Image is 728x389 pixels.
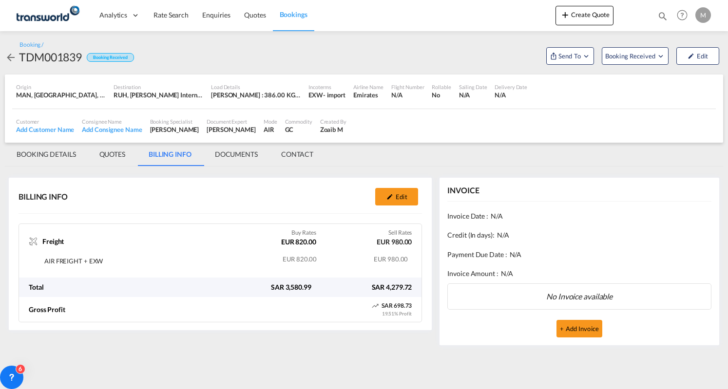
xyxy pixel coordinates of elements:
md-tab-item: BILLING INFO [137,143,203,166]
div: N/A [459,91,487,99]
button: icon-plus 400-fgCreate Quote [556,6,613,25]
div: Sailing Date [459,83,487,91]
div: icon-arrow-left [5,49,19,65]
div: EXW [308,91,323,99]
div: - import [323,91,345,99]
span: EUR 980.00 [374,255,408,263]
button: icon-pencilEdit [676,47,719,65]
div: Customer [16,118,74,125]
label: Buy Rates [291,229,316,237]
div: Total [19,282,220,292]
img: 1a84b2306ded11f09c1219774cd0a0fe.png [15,4,80,26]
div: EUR 980.00 [377,237,412,249]
div: Consignee Name [82,118,142,125]
button: icon-pencilEdit [375,188,418,205]
md-tab-item: BOOKING DETAILS [5,143,88,166]
div: No [432,91,451,99]
div: Help [674,7,695,24]
span: EUR 820.00 [283,255,317,263]
div: [PERSON_NAME] [150,125,199,134]
div: MAN, Manchester, Manchester, United Kingdom, GB & Ireland, Europe [16,91,106,99]
div: Booking / [19,41,43,49]
div: icon-magnify [657,11,668,25]
md-icon: icon-arrow-left [5,52,17,63]
div: No Invoice available [447,283,711,310]
div: Invoice Amount : [447,264,711,283]
div: Created By [320,118,346,125]
md-icon: icon-magnify [657,11,668,21]
div: Booking Received [87,53,134,62]
div: RUH, King Khaled International, Riyadh, Saudi Arabia, Middle East, Middle East [114,91,203,99]
div: Destination [114,83,203,91]
div: SAR 698.73 [364,302,412,310]
md-icon: icon-plus 400-fg [559,9,571,20]
div: Delivery Date [495,83,527,91]
div: Add Customer Name [16,125,74,134]
span: Send To [557,51,582,61]
div: [PERSON_NAME] [207,125,256,134]
md-icon: icon-trending-up [371,302,379,310]
div: GC [285,125,312,134]
div: Document Expert [207,118,256,125]
span: Help [674,7,690,23]
button: Open demo menu [602,47,669,65]
div: Booking Specialist [150,118,199,125]
div: Mode [264,118,277,125]
span: Analytics [99,10,127,20]
md-tab-item: CONTACT [269,143,325,166]
label: Sell Rates [388,229,412,237]
div: AIR [264,125,277,134]
div: Gross Profit [29,305,65,315]
div: Flight Number [391,83,424,91]
span: N/A [491,211,503,221]
div: Rollable [432,83,451,91]
div: Add Consignee Name [82,125,142,134]
md-pagination-wrapper: Use the left and right arrow keys to navigate between tabs [5,143,325,166]
div: EUR 820.00 [281,237,316,249]
md-tab-item: DOCUMENTS [203,143,269,166]
span: N/A [497,230,509,240]
button: + Add Invoice [556,320,602,337]
div: Load Details [211,83,301,91]
div: INVOICE [447,185,479,196]
div: Commodity [285,118,312,125]
md-tab-item: QUOTES [88,143,137,166]
span: Enquiries [202,11,230,19]
div: N/A [495,91,527,99]
div: Origin [16,83,106,91]
md-icon: icon-pencil [688,53,694,59]
div: N/A [391,91,424,99]
span: Booking Received [605,51,656,61]
div: Emirates [353,91,383,99]
div: Payment Due Date : [447,245,711,264]
div: Zoaib M [320,125,346,134]
div: Invoice Date : [447,206,711,226]
div: M [695,7,711,23]
span: Bookings [280,10,307,19]
div: Airline Name [353,83,383,91]
span: N/A [501,269,513,278]
span: N/A [510,250,522,259]
div: Credit (In days): [447,225,711,245]
div: [PERSON_NAME] : 386.00 KG | Volumetric Wt : 386.00 KG | Chargeable Wt : 386.00 KG [211,91,301,99]
md-icon: icon-pencil [386,193,393,200]
div: BILLING INFO [19,191,68,202]
button: Open demo menu [546,47,594,65]
div: SAR 3,580.99 [220,282,321,292]
span: AIR FREIGHT + EXW [44,257,103,265]
span: Freight [42,237,64,246]
div: 19.51% Profit [382,310,412,317]
span: Quotes [244,11,266,19]
div: Incoterms [308,83,345,91]
div: TDM001839 [19,49,82,65]
span: Rate Search [153,11,189,19]
div: SAR 4,279.72 [321,282,422,292]
body: Editor, editor8 [10,10,205,20]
